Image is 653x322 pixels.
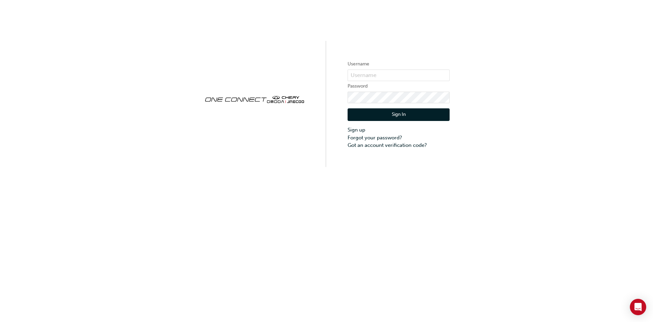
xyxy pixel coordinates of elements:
a: Forgot your password? [348,134,450,142]
label: Username [348,60,450,68]
input: Username [348,70,450,81]
div: Open Intercom Messenger [630,299,646,315]
button: Sign In [348,108,450,121]
a: Got an account verification code? [348,141,450,149]
label: Password [348,82,450,90]
img: oneconnect [203,90,305,108]
a: Sign up [348,126,450,134]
